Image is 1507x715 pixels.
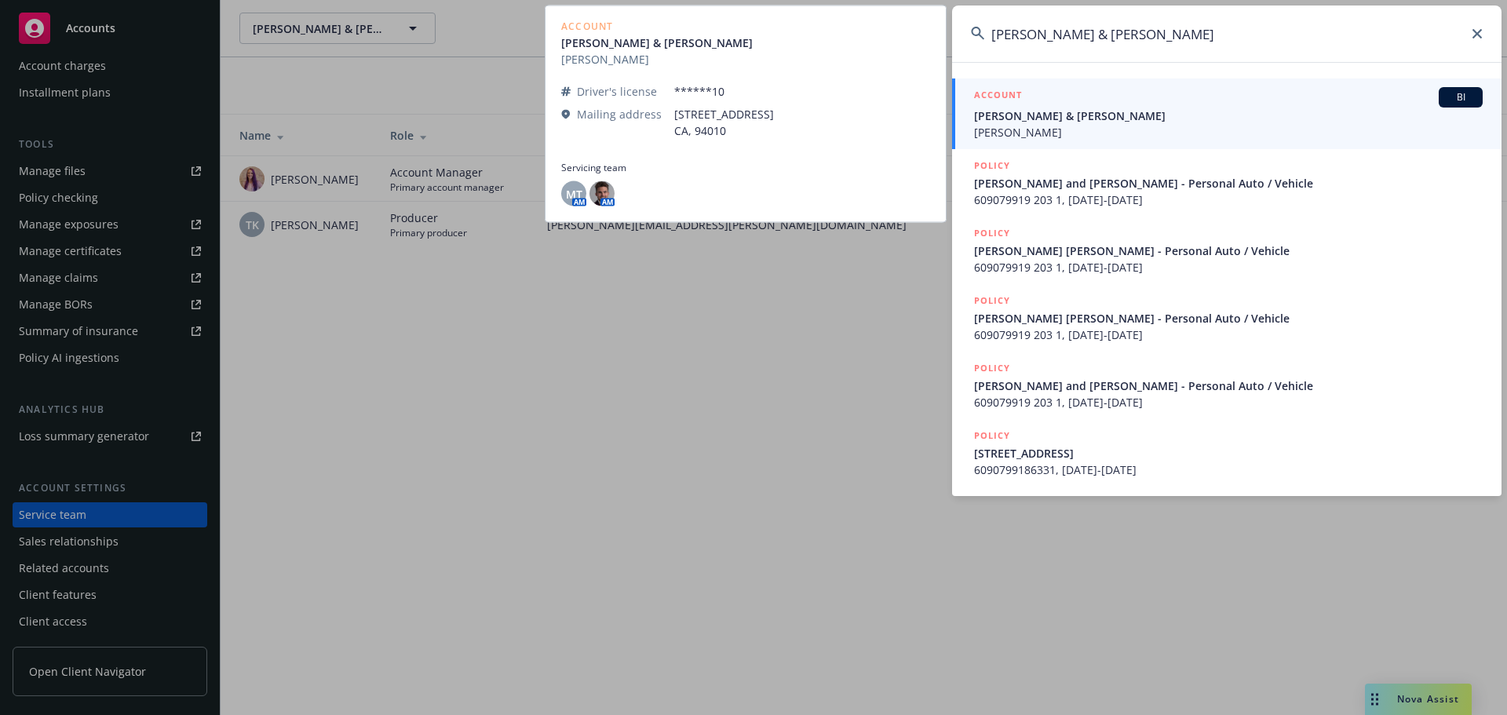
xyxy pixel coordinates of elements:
h5: POLICY [974,293,1010,308]
h5: POLICY [974,225,1010,241]
span: 609079919 203 1, [DATE]-[DATE] [974,394,1483,410]
span: 609079919 203 1, [DATE]-[DATE] [974,326,1483,343]
span: [PERSON_NAME] [PERSON_NAME] - Personal Auto / Vehicle [974,310,1483,326]
span: BI [1445,90,1476,104]
a: POLICY[PERSON_NAME] [PERSON_NAME] - Personal Auto / Vehicle609079919 203 1, [DATE]-[DATE] [952,284,1502,352]
span: 6090799186331, [DATE]-[DATE] [974,461,1483,478]
span: [STREET_ADDRESS] [974,445,1483,461]
h5: POLICY [974,428,1010,443]
span: [PERSON_NAME] [974,124,1483,140]
span: [PERSON_NAME] [PERSON_NAME] - Personal Auto / Vehicle [974,243,1483,259]
a: ACCOUNTBI[PERSON_NAME] & [PERSON_NAME][PERSON_NAME] [952,78,1502,149]
span: [PERSON_NAME] and [PERSON_NAME] - Personal Auto / Vehicle [974,175,1483,192]
a: POLICY[PERSON_NAME] and [PERSON_NAME] - Personal Auto / Vehicle609079919 203 1, [DATE]-[DATE] [952,352,1502,419]
span: 609079919 203 1, [DATE]-[DATE] [974,259,1483,275]
a: POLICY[PERSON_NAME] and [PERSON_NAME] - Personal Auto / Vehicle609079919 203 1, [DATE]-[DATE] [952,149,1502,217]
h5: ACCOUNT [974,87,1022,106]
a: POLICY[PERSON_NAME] [PERSON_NAME] - Personal Auto / Vehicle609079919 203 1, [DATE]-[DATE] [952,217,1502,284]
h5: POLICY [974,158,1010,173]
input: Search... [952,5,1502,62]
span: 609079919 203 1, [DATE]-[DATE] [974,192,1483,208]
span: [PERSON_NAME] and [PERSON_NAME] - Personal Auto / Vehicle [974,378,1483,394]
h5: POLICY [974,360,1010,376]
a: POLICY[STREET_ADDRESS]6090799186331, [DATE]-[DATE] [952,419,1502,487]
span: [PERSON_NAME] & [PERSON_NAME] [974,108,1483,124]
